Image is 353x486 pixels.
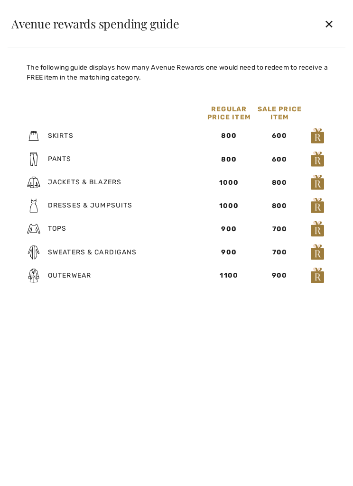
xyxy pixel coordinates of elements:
img: loyalty_logo_r.svg [310,127,325,144]
div: 700 [254,224,305,234]
span: Jackets & Blazers [48,178,121,186]
div: 600 [254,131,305,141]
div: 1000 [204,201,254,211]
span: Skirts [48,132,74,140]
div: 800 [254,178,305,188]
div: ✕ [316,14,342,34]
div: Regular Price Item [204,105,254,121]
img: loyalty_logo_r.svg [310,197,325,214]
span: Tops [48,225,66,233]
div: 800 [204,154,254,164]
span: Dresses & Jumpsuits [48,201,132,209]
div: 700 [254,247,305,257]
div: 1000 [204,178,254,188]
div: 900 [204,224,254,234]
div: Avenue rewards spending guide [11,18,316,29]
span: Pants [48,155,72,163]
img: loyalty_logo_r.svg [310,243,325,261]
p: The following guide displays how many Avenue Rewards one would need to redeem to receive a FREE i... [27,63,330,82]
img: loyalty_logo_r.svg [310,267,325,284]
img: loyalty_logo_r.svg [310,220,325,237]
div: 900 [254,270,305,280]
div: 800 [254,201,305,211]
div: Sale Price Item [254,105,305,121]
img: loyalty_logo_r.svg [310,174,325,191]
span: Sweaters & Cardigans [48,248,137,256]
div: 900 [204,247,254,257]
div: 800 [204,131,254,141]
div: 1100 [204,270,254,280]
div: 600 [254,154,305,164]
span: Outerwear [48,271,91,279]
img: loyalty_logo_r.svg [310,151,325,168]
